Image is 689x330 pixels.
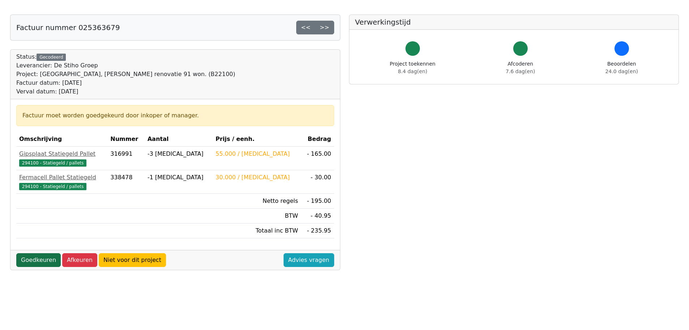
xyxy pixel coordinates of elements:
[301,132,334,147] th: Bedrag
[16,87,235,96] div: Verval datum: [DATE]
[19,159,86,167] span: 294100 - Statiegeld / pallets
[301,170,334,194] td: - 30.00
[148,150,210,158] div: -3 [MEDICAL_DATA]
[355,18,673,26] h5: Verwerkingstijd
[16,23,120,32] h5: Factuur nummer 025363679
[22,111,328,120] div: Factuur moet worden goedgekeurd door inkoper of manager.
[296,21,315,34] a: <<
[16,61,235,70] div: Leverancier: De Stiho Groep
[148,173,210,182] div: -1 [MEDICAL_DATA]
[107,170,144,194] td: 338478
[16,79,235,87] div: Factuur datum: [DATE]
[16,132,107,147] th: Omschrijving
[107,147,144,170] td: 316991
[390,60,435,75] div: Project toekennen
[62,253,97,267] a: Afkeuren
[315,21,334,34] a: >>
[145,132,213,147] th: Aantal
[19,183,86,190] span: 294100 - Statiegeld / pallets
[16,53,235,96] div: Status:
[99,253,166,267] a: Niet voor dit project
[216,150,298,158] div: 55.000 / [MEDICAL_DATA]
[301,209,334,224] td: - 40.95
[506,60,535,75] div: Afcoderen
[605,60,638,75] div: Beoordelen
[213,132,301,147] th: Prijs / eenh.
[284,253,334,267] a: Advies vragen
[216,173,298,182] div: 30.000 / [MEDICAL_DATA]
[19,150,105,167] a: Gipsplaat Statiegeld Pallet294100 - Statiegeld / pallets
[19,150,105,158] div: Gipsplaat Statiegeld Pallet
[107,132,144,147] th: Nummer
[16,253,61,267] a: Goedkeuren
[213,194,301,209] td: Netto regels
[506,68,535,74] span: 7.6 dag(en)
[37,54,66,61] div: Gecodeerd
[301,147,334,170] td: - 165.00
[398,68,427,74] span: 8.4 dag(en)
[605,68,638,74] span: 24.0 dag(en)
[213,224,301,238] td: Totaal inc BTW
[19,173,105,182] div: Fermacell Pallet Statiegeld
[213,209,301,224] td: BTW
[301,224,334,238] td: - 235.95
[19,173,105,191] a: Fermacell Pallet Statiegeld294100 - Statiegeld / pallets
[16,70,235,79] div: Project: [GEOGRAPHIC_DATA], [PERSON_NAME] renovatie 91 won. (B22100)
[301,194,334,209] td: - 195.00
